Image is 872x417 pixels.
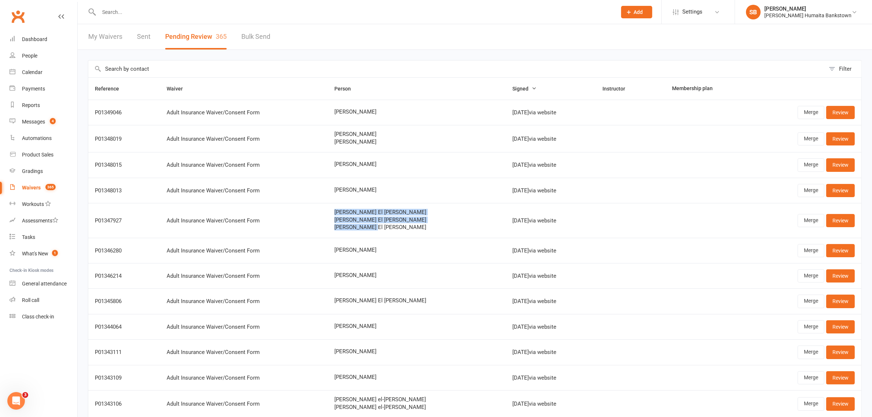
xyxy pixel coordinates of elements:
div: Adult Insurance Waiver/Consent Form [167,349,321,355]
span: Waiver [167,86,191,92]
div: P01343106 [95,401,153,407]
span: Instructor [602,86,633,92]
span: 1 [52,250,58,256]
span: Person [334,86,359,92]
span: Reference [95,86,127,92]
a: Review [826,371,855,384]
a: Payments [10,81,77,97]
a: Review [826,244,855,257]
div: P01343111 [95,349,153,355]
div: P01348019 [95,136,153,142]
a: What's New1 [10,246,77,262]
span: [PERSON_NAME] [334,323,499,329]
div: SB [746,5,761,19]
a: Merge [798,132,824,145]
div: Adult Insurance Waiver/Consent Form [167,324,321,330]
a: Reports [10,97,77,114]
a: General attendance kiosk mode [10,276,77,292]
div: People [22,53,37,59]
a: Review [826,295,855,308]
a: Clubworx [9,7,27,26]
a: Review [826,346,855,359]
div: Payments [22,86,45,92]
div: Reports [22,102,40,108]
a: Merge [798,269,824,283]
div: [DATE] via website [512,375,589,381]
div: Product Sales [22,152,53,158]
span: Add [634,9,643,15]
div: P01344064 [95,324,153,330]
div: [DATE] via website [512,298,589,305]
a: Dashboard [10,31,77,48]
a: Roll call [10,292,77,309]
div: [DATE] via website [512,136,589,142]
a: Merge [798,346,824,359]
button: Signed [512,84,537,93]
div: P01343109 [95,375,153,381]
a: Merge [798,184,824,197]
span: 3 [22,392,28,398]
div: [DATE] via website [512,273,589,279]
div: Tasks [22,234,35,240]
span: [PERSON_NAME] [334,272,499,278]
span: Settings [682,4,702,20]
div: [DATE] via website [512,248,589,254]
div: [DATE] via website [512,401,589,407]
span: [PERSON_NAME] El [PERSON_NAME] [334,209,499,215]
div: [DATE] via website [512,324,589,330]
span: Signed [512,86,537,92]
a: Calendar [10,64,77,81]
span: [PERSON_NAME] [334,131,499,137]
div: P01345806 [95,298,153,305]
div: General attendance [22,281,67,287]
div: P01349046 [95,110,153,116]
button: Person [334,84,359,93]
span: 4 [50,118,56,124]
span: [PERSON_NAME] [334,139,499,145]
a: Review [826,158,855,171]
th: Membership plan [665,78,750,100]
span: [PERSON_NAME] el-[PERSON_NAME] [334,404,499,410]
div: P01348013 [95,188,153,194]
a: Bulk Send [241,24,270,49]
a: Review [826,214,855,227]
div: Messages [22,119,45,125]
span: [PERSON_NAME] el-[PERSON_NAME] [334,396,499,403]
div: Adult Insurance Waiver/Consent Form [167,136,321,142]
a: Review [826,106,855,119]
button: Add [621,6,652,18]
div: [PERSON_NAME] Humaita Bankstown [764,12,851,19]
div: Adult Insurance Waiver/Consent Form [167,273,321,279]
div: Gradings [22,168,43,174]
span: [PERSON_NAME] El [PERSON_NAME] [334,217,499,223]
div: Workouts [22,201,44,207]
span: [PERSON_NAME] [334,109,499,115]
div: P01348015 [95,162,153,168]
a: Review [826,320,855,333]
a: Messages 4 [10,114,77,130]
a: Product Sales [10,147,77,163]
span: [PERSON_NAME] [334,348,499,355]
span: 365 [216,33,227,40]
div: [DATE] via website [512,162,589,168]
div: Adult Insurance Waiver/Consent Form [167,401,321,407]
span: [PERSON_NAME] [334,247,499,253]
a: My Waivers [88,24,122,49]
button: Pending Review365 [165,24,227,49]
div: Adult Insurance Waiver/Consent Form [167,162,321,168]
a: Automations [10,130,77,147]
a: Merge [798,397,824,410]
a: Merge [798,295,824,308]
div: Adult Insurance Waiver/Consent Form [167,188,321,194]
a: Class kiosk mode [10,309,77,325]
div: Filter [839,64,851,73]
div: P01346280 [95,248,153,254]
a: Workouts [10,196,77,213]
a: Merge [798,371,824,384]
div: [DATE] via website [512,110,589,116]
div: Adult Insurance Waiver/Consent Form [167,375,321,381]
a: Merge [798,214,824,227]
div: P01346214 [95,273,153,279]
a: People [10,48,77,64]
a: Review [826,184,855,197]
